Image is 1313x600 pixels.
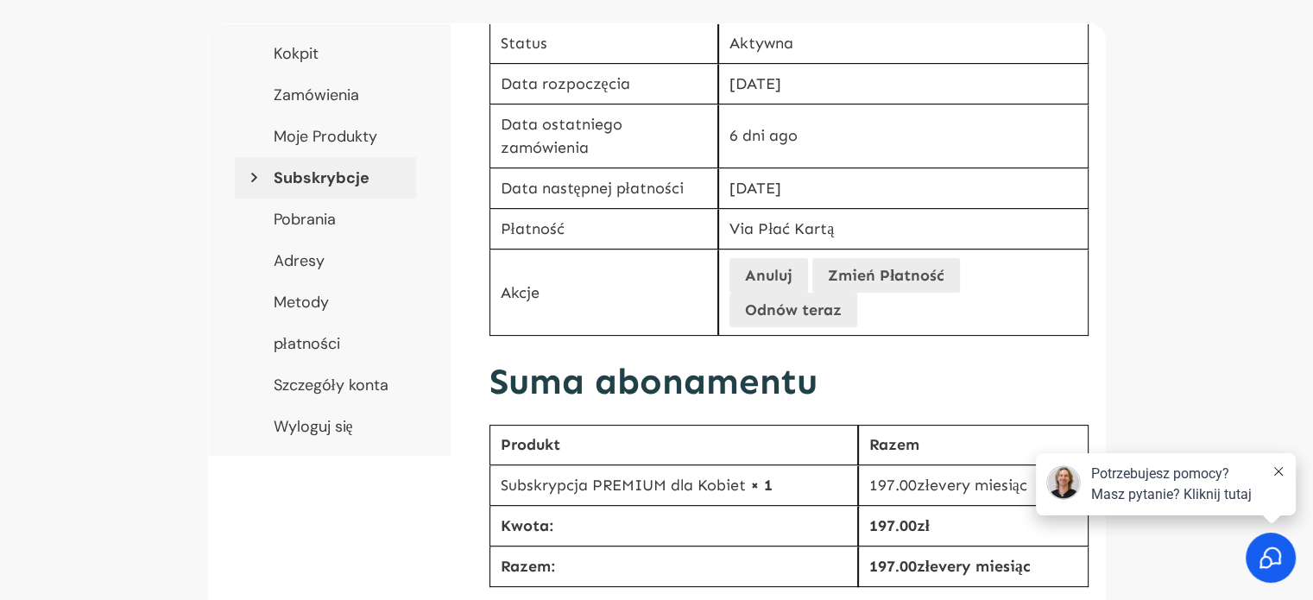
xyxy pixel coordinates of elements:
nav: Strony konta [209,24,451,456]
a: Anuluj [729,258,808,293]
th: Produkt [489,425,858,465]
td: Status [489,24,719,64]
a: Subskrypcja PREMIUM dla Kobiet [501,476,746,495]
a: Kokpit [235,33,416,74]
bdi: 197.00 [869,516,930,535]
th: Kwota: [489,506,858,546]
td: Płatność [489,209,719,249]
strong: × 1 [750,476,773,495]
span: zł [917,557,930,576]
a: Zmień Płatność [812,258,960,293]
td: [DATE] [718,168,1088,209]
a: Odnów teraz [729,293,857,327]
a: Zamówienia [235,74,416,116]
span: Via Płać Kartą [729,219,834,238]
a: Moje Produkty [235,116,416,157]
bdi: 197.00 [869,557,930,576]
a: Wyloguj się [235,406,416,447]
a: Subskrybcje [235,157,416,199]
a: Metody płatności [235,281,416,364]
bdi: 197.00 [869,476,930,495]
td: 6 dni ago [718,104,1088,168]
td: Akcje [489,249,719,336]
a: Adresy [235,240,416,281]
td: every miesiąc [858,546,1089,587]
span: zł [917,476,930,495]
h2: Suma abonamentu [489,357,1089,425]
a: Szczegóły konta [235,364,416,406]
td: Data ostatniego zamówienia [489,104,719,168]
th: Razem: [489,546,858,587]
th: Razem [858,425,1089,465]
td: Data następnej płatności [489,168,719,209]
td: every miesiąc [858,465,1089,506]
a: Pobrania [235,199,416,240]
td: Data rozpoczęcia [489,64,719,104]
span: zł [917,516,930,535]
td: [DATE] [718,64,1088,104]
td: Aktywna [718,24,1088,64]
